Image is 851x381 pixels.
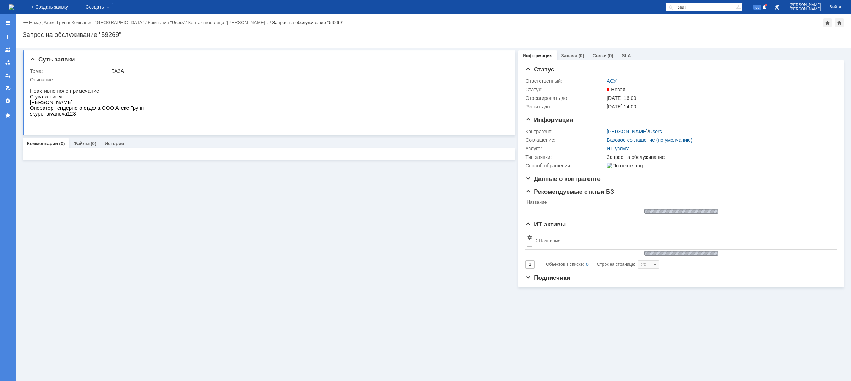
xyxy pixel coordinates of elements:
div: | [42,20,43,25]
span: [PERSON_NAME] [790,3,821,7]
div: Отреагировать до: [525,95,605,101]
div: Контрагент: [525,129,605,134]
a: Файлы [73,141,90,146]
div: Сделать домашней страницей [835,18,844,27]
div: / [148,20,188,25]
img: wJIQAAOwAAAAAAAAAAAA== [642,208,720,215]
div: Запрос на обслуживание [607,154,832,160]
div: Тип заявки: [525,154,605,160]
div: Способ обращения: [525,163,605,168]
span: [DATE] 16:00 [607,95,636,101]
div: / [607,129,662,134]
div: (0) [579,53,584,58]
a: Создать заявку [2,31,13,43]
div: Описание: [30,77,505,82]
img: logo [9,4,14,10]
span: Новая [607,87,625,92]
div: Соглашение: [525,137,605,143]
span: ИТ-активы [525,221,566,228]
div: Запрос на обслуживание "59269" [23,31,844,38]
a: Мои согласования [2,82,13,94]
div: (0) [608,53,613,58]
span: Подписчики [525,274,570,281]
div: Услуга: [525,146,605,151]
span: Информация [525,117,573,123]
div: 0 [586,260,589,269]
div: Название [539,238,560,243]
span: 30 [753,5,761,10]
a: История [105,141,124,146]
a: Компания "Users" [148,20,185,25]
div: Статус: [525,87,605,92]
div: Решить до: [525,104,605,109]
span: Расширенный поиск [735,3,742,10]
div: / [188,20,272,25]
a: Назад [29,20,42,25]
img: wJIQAAOwAAAAAAAAAAAA== [642,250,720,257]
span: Данные о контрагенте [525,176,601,182]
span: Рекомендуемые статьи БЗ [525,188,614,195]
div: Запрос на обслуживание "59269" [272,20,344,25]
a: Комментарии [27,141,58,146]
a: SLA [622,53,631,58]
div: Тема: [30,68,110,74]
div: (0) [59,141,65,146]
a: [PERSON_NAME] [607,129,647,134]
a: Настройки [2,95,13,107]
a: Мои заявки [2,70,13,81]
div: / [71,20,148,25]
th: Название [534,233,833,250]
span: [PERSON_NAME] [790,7,821,11]
th: Название [525,198,833,208]
a: ИТ-услуга [607,146,630,151]
div: Добавить в избранное [823,18,832,27]
img: По почте.png [607,163,643,168]
a: Контактное лицо "[PERSON_NAME]… [188,20,270,25]
a: Users [649,129,662,134]
div: Создать [77,3,113,11]
div: / [44,20,72,25]
a: Задачи [561,53,578,58]
span: Настройки [527,235,532,240]
a: АСУ [607,78,617,84]
span: Объектов в списке: [546,262,584,267]
a: Заявки на командах [2,44,13,55]
i: Строк на странице: [546,260,635,269]
div: (0) [91,141,96,146]
a: Перейти на домашнюю страницу [9,4,14,10]
a: Компания "[GEOGRAPHIC_DATA]" [71,20,145,25]
span: [DATE] 14:00 [607,104,636,109]
div: Ответственный: [525,78,605,84]
a: Атекс Групп [44,20,69,25]
a: Связи [593,53,607,58]
a: Информация [522,53,552,58]
a: Перейти в интерфейс администратора [773,3,781,11]
span: Статус [525,66,554,73]
a: Базовое соглашение (по умолчанию) [607,137,692,143]
span: Суть заявки [30,56,75,63]
div: БАЗА [111,68,504,74]
a: Заявки в моей ответственности [2,57,13,68]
